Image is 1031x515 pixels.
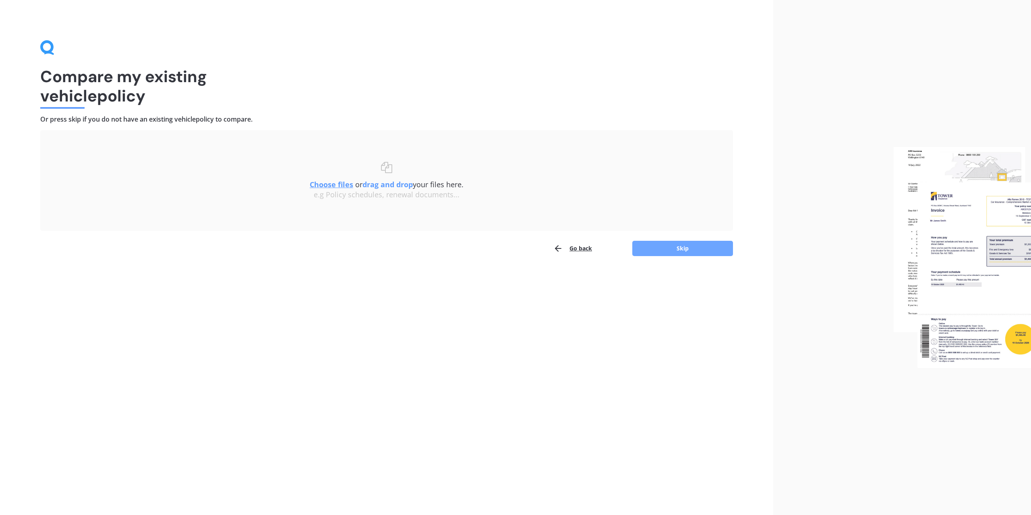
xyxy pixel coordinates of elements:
div: e.g Policy schedules, renewal documents... [56,190,717,199]
h1: Compare my existing vehicle policy [40,67,733,105]
u: Choose files [310,180,353,189]
button: Skip [632,241,733,256]
img: files.webp [894,147,1031,368]
span: or your files here. [310,180,464,189]
b: drag and drop [362,180,413,189]
button: Go back [553,240,592,256]
h4: Or press skip if you do not have an existing vehicle policy to compare. [40,115,733,124]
